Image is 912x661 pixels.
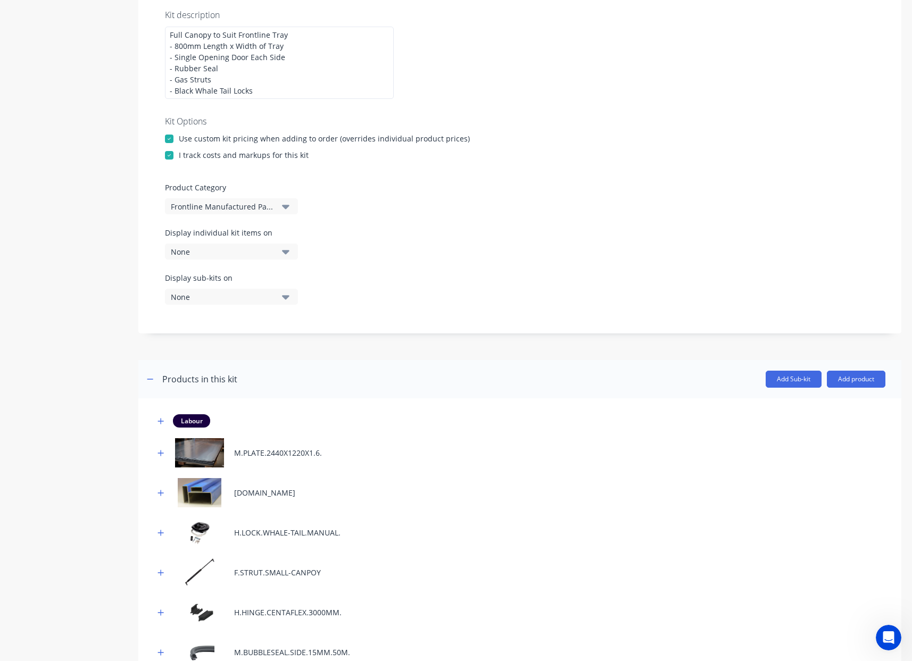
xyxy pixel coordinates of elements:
div: H.LOCK.WHALE-TAIL.MANUAL. [234,527,341,538]
img: F.STRUT.SMALL-CANPOY [173,558,226,587]
div: Products in this kit [162,373,237,386]
div: Use custom kit pricing when adding to order (overrides individual product prices) [179,133,470,144]
div: I track costs and markups for this kit [179,149,309,161]
div: None [171,246,274,257]
div: M.PLATE.2440X1220X1.6. [234,447,322,458]
button: Add product [827,371,885,388]
img: M.RHS.40X40X2.BLUE [173,478,226,507]
div: M.BUBBLESEAL.SIDE.15MM.50M. [234,647,350,658]
button: None [165,244,298,260]
iframe: Intercom live chat [876,625,901,650]
div: Frontline Manufactured Parts [171,201,274,212]
label: Display individual kit items on [165,227,298,238]
div: None [171,291,274,303]
img: H.LOCK.WHALE-TAIL.MANUAL. [173,518,226,547]
img: H.HINGE.CENTAFLEX.3000MM. [173,598,226,627]
label: Display sub-kits on [165,272,298,283]
button: None [165,289,298,305]
div: Labour [173,414,210,427]
div: H.HINGE.CENTAFLEX.3000MM. [234,607,342,618]
div: Kit description [165,9,875,21]
button: Add Sub-kit [766,371,822,388]
button: Frontline Manufactured Parts [165,198,298,214]
div: F.STRUT.SMALL-CANPOY [234,567,321,578]
div: Full Canopy to Suit Frontline Tray - 800mm Length x Width of Tray - Single Opening Door Each Side... [165,27,394,99]
label: Product Category [165,182,875,193]
div: Kit Options [165,115,875,128]
img: M.PLATE.2440X1220X1.6. [173,438,226,467]
div: [DOMAIN_NAME] [234,487,295,498]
